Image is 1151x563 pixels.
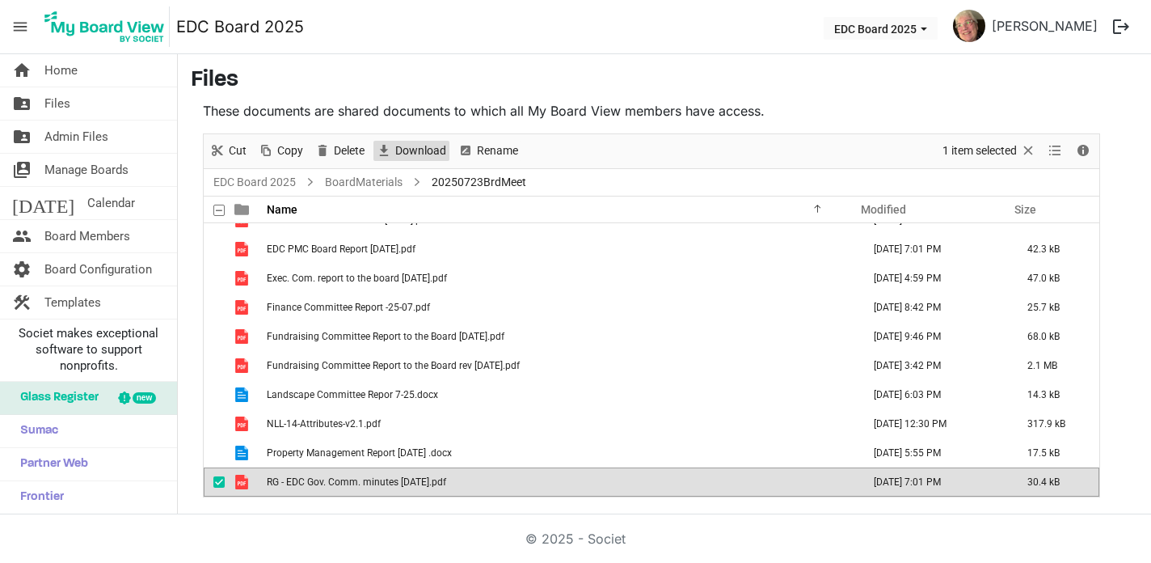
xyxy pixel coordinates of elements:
[12,87,32,120] span: folder_shared
[204,468,225,497] td: checkbox
[267,302,430,313] span: Finance Committee Report -25-07.pdf
[204,134,252,168] div: Cut
[953,10,985,42] img: PBcu2jDvg7QGMKgoOufHRIIikigGA7b4rzU_JPaBs8kWDLQ_Ur80ZInsSXIZPAupHRttvsQ2JXBLJFIA_xW-Pw_thumb.png
[1045,141,1065,161] button: View dropdownbutton
[207,141,250,161] button: Cut
[1010,293,1099,322] td: 25.7 kB is template cell column header Size
[370,134,452,168] div: Download
[1010,409,1099,438] td: 317.9 kB is template cell column header Size
[252,134,309,168] div: Copy
[204,380,225,409] td: checkbox
[267,273,447,284] span: Exec. Com. report to the board [DATE].pdf
[262,235,857,264] td: EDC PMC Board Report July 2025.pdf is template cell column header Name
[857,468,1010,497] td: July 16, 2025 7:01 PM column header Modified
[225,351,262,380] td: is template cell column header type
[40,6,170,47] img: My Board View Logo
[225,264,262,293] td: is template cell column header type
[475,141,520,161] span: Rename
[276,141,305,161] span: Copy
[44,286,101,319] span: Templates
[1014,203,1036,216] span: Size
[1010,438,1099,468] td: 17.5 kB is template cell column header Size
[1069,134,1097,168] div: Details
[857,438,1010,468] td: July 19, 2025 5:55 PM column header Modified
[312,141,368,161] button: Delete
[267,418,381,430] span: NLL-14-Attributes-v2.1.pdf
[985,10,1104,42] a: [PERSON_NAME]
[7,325,170,374] span: Societ makes exceptional software to support nonprofits.
[857,235,1010,264] td: July 16, 2025 7:01 PM column header Modified
[267,476,446,488] span: RG - EDC Gov. Comm. minutes [DATE].pdf
[203,101,1100,121] p: These documents are shared documents to which all My Board View members have access.
[455,141,521,161] button: Rename
[225,235,262,264] td: is template cell column header type
[267,389,438,400] span: Landscape Committee Repor 7-25.docx
[1010,380,1099,409] td: 14.3 kB is template cell column header Size
[1010,351,1099,380] td: 2.1 MB is template cell column header Size
[1010,264,1099,293] td: 47.0 kB is template cell column header Size
[428,172,529,193] span: 20250723BrdMeet
[12,253,32,286] span: settings
[1104,10,1138,44] button: logout
[1073,141,1094,161] button: Details
[262,264,857,293] td: Exec. Com. report to the board 7-23-25.pdf is template cell column header Name
[12,187,74,219] span: [DATE]
[204,235,225,264] td: checkbox
[941,141,1018,161] span: 1 item selected
[857,351,1010,380] td: July 21, 2025 3:42 PM column header Modified
[262,438,857,468] td: Property Management Report June 2025 .docx is template cell column header Name
[225,409,262,438] td: is template cell column header type
[267,360,520,371] span: Fundraising Committee Report to the Board rev [DATE].pdf
[857,409,1010,438] td: June 09, 2025 12:30 PM column header Modified
[332,141,366,161] span: Delete
[133,392,156,404] div: new
[1010,322,1099,351] td: 68.0 kB is template cell column header Size
[204,438,225,468] td: checkbox
[255,141,306,161] button: Copy
[267,243,415,255] span: EDC PMC Board Report [DATE].pdf
[44,154,129,186] span: Manage Boards
[12,382,99,414] span: Glass Register
[322,172,406,193] a: BoardMaterials
[44,253,152,286] span: Board Configuration
[824,17,938,40] button: EDC Board 2025 dropdownbutton
[204,409,225,438] td: checkbox
[204,264,225,293] td: checkbox
[225,438,262,468] td: is template cell column header type
[940,141,1039,161] button: Selection
[857,293,1010,322] td: July 17, 2025 8:42 PM column header Modified
[44,54,78,87] span: Home
[857,264,1010,293] td: July 19, 2025 4:59 PM column header Modified
[267,447,452,459] span: Property Management Report [DATE] .docx
[12,121,32,153] span: folder_shared
[204,322,225,351] td: checkbox
[210,172,299,193] a: EDC Board 2025
[1042,134,1069,168] div: View
[12,415,58,447] span: Sumac
[262,468,857,497] td: RG - EDC Gov. Comm. minutes 6-5-25.pdf is template cell column header Name
[1010,235,1099,264] td: 42.3 kB is template cell column header Size
[262,351,857,380] td: Fundraising Committee Report to the Board rev 7.20.25.pdf is template cell column header Name
[204,293,225,322] td: checkbox
[525,531,626,547] a: © 2025 - Societ
[262,409,857,438] td: NLL-14-Attributes-v2.1.pdf is template cell column header Name
[12,481,64,514] span: Frontier
[225,293,262,322] td: is template cell column header type
[225,380,262,409] td: is template cell column header type
[267,214,430,226] span: EDC BOARD MINUTES FOR [DATE].pdf
[12,220,32,252] span: people
[937,134,1042,168] div: Clear selection
[394,141,448,161] span: Download
[44,87,70,120] span: Files
[227,141,248,161] span: Cut
[12,286,32,319] span: construction
[225,468,262,497] td: is template cell column header type
[5,11,36,42] span: menu
[861,203,906,216] span: Modified
[267,203,297,216] span: Name
[176,11,304,43] a: EDC Board 2025
[452,134,524,168] div: Rename
[87,187,135,219] span: Calendar
[12,54,32,87] span: home
[204,351,225,380] td: checkbox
